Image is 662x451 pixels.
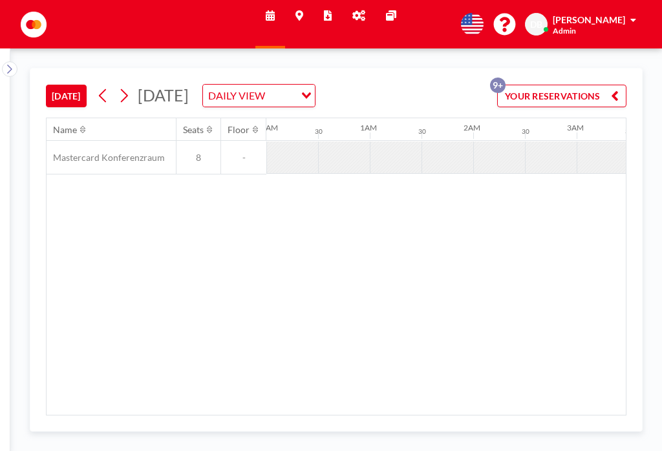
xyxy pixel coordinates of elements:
[553,26,576,36] span: Admin
[269,87,294,104] input: Search for option
[21,12,47,37] img: organization-logo
[464,123,480,132] div: 2AM
[497,85,626,107] button: YOUR RESERVATIONS9+
[522,127,529,136] div: 30
[490,78,506,93] p: 9+
[257,123,278,132] div: 12AM
[183,124,204,136] div: Seats
[176,152,220,163] span: 8
[530,19,542,30] span: DB
[206,87,268,104] span: DAILY VIEW
[221,152,266,163] span: -
[53,124,77,136] div: Name
[138,85,189,105] span: [DATE]
[625,127,633,136] div: 30
[47,152,165,163] span: Mastercard Konferenzraum
[360,123,377,132] div: 1AM
[315,127,323,136] div: 30
[567,123,584,132] div: 3AM
[553,14,625,25] span: [PERSON_NAME]
[228,124,250,136] div: Floor
[203,85,315,107] div: Search for option
[418,127,426,136] div: 30
[46,85,87,107] button: [DATE]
